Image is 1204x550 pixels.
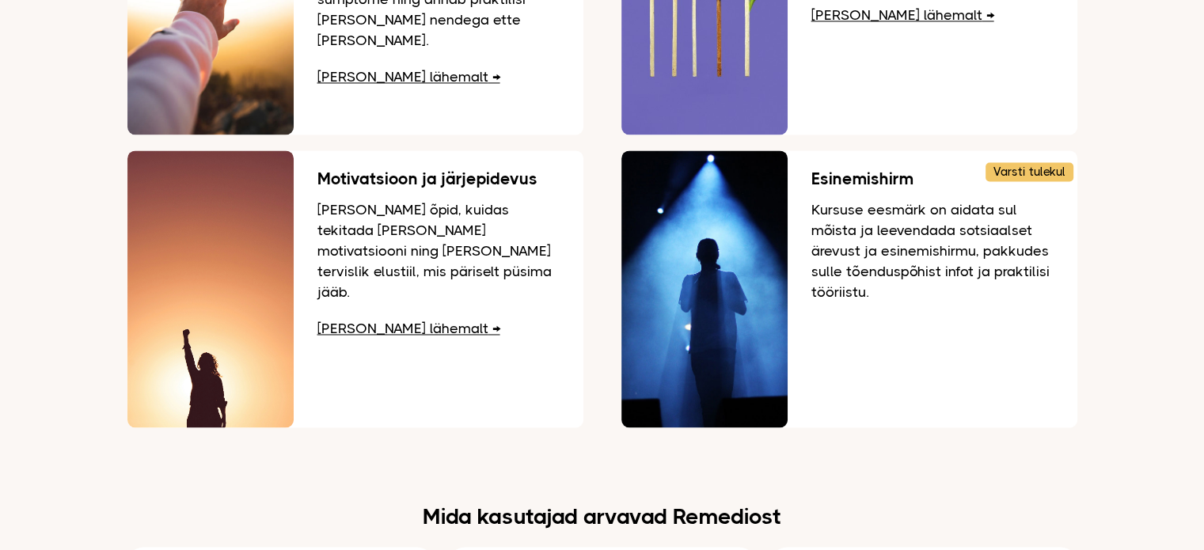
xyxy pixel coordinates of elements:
[621,150,788,427] img: Inimene laval esinemas
[317,321,500,336] a: [PERSON_NAME] lähemalt
[811,7,994,23] a: [PERSON_NAME] lähemalt
[811,170,1054,188] h3: Esinemishirm
[317,199,560,302] p: [PERSON_NAME] õpid, kuidas tekitada [PERSON_NAME] motivatsiooni ning [PERSON_NAME] tervislik elus...
[811,199,1054,302] p: Kursuse eesmärk on aidata sul mõista ja leevendada sotsiaalset ärevust ja esinemishirmu, pakkudes...
[127,150,294,427] img: Mees kätte õhku tõstmas, taustaks päikeseloojang
[317,170,560,188] h3: Motivatsioon ja järjepidevus
[317,69,500,85] a: [PERSON_NAME] lähemalt
[127,506,1077,527] h2: Mida kasutajad arvavad Remediost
